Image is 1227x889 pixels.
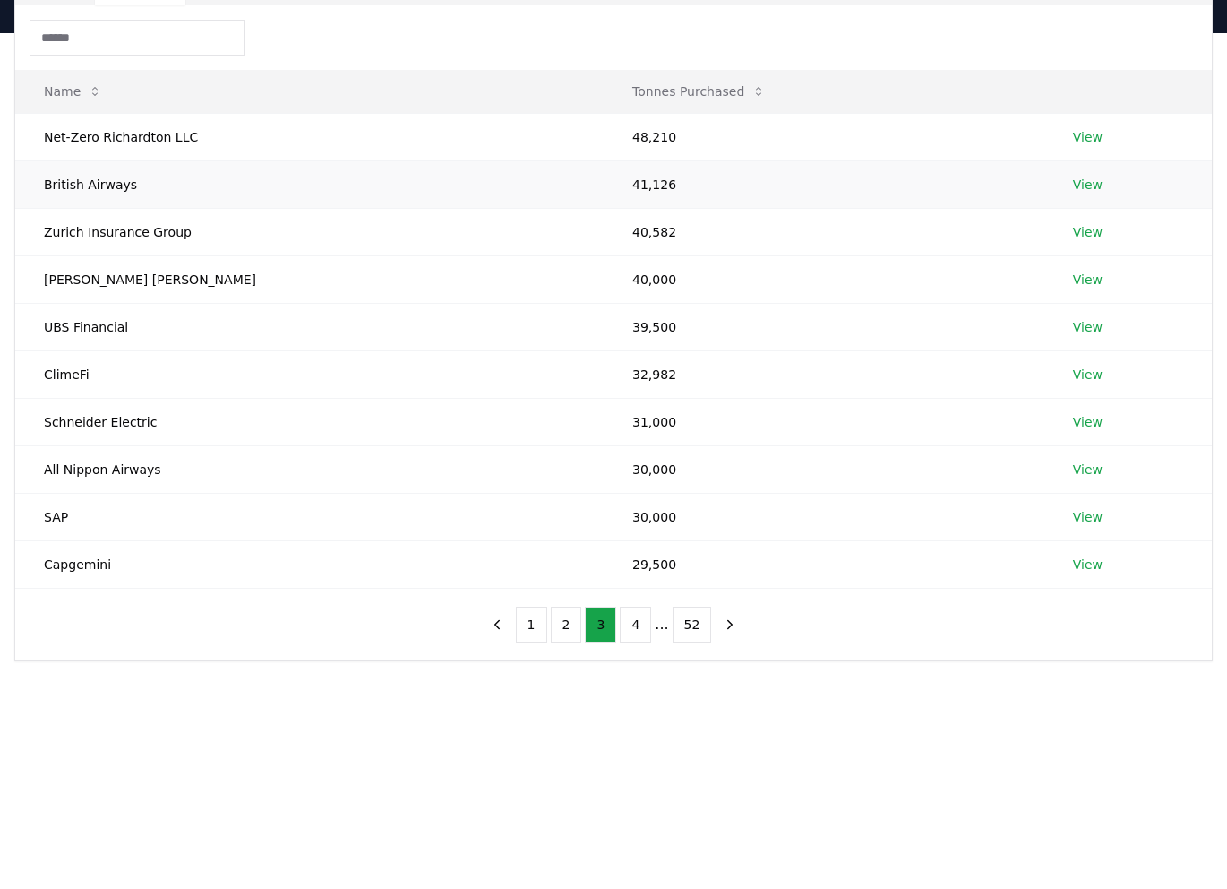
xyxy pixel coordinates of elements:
a: View [1073,318,1103,336]
td: Zurich Insurance Group [15,208,604,255]
td: Net-Zero Richardton LLC [15,113,604,160]
td: 29,500 [604,540,1044,588]
a: View [1073,223,1103,241]
button: 2 [551,607,582,643]
td: 48,210 [604,113,1044,160]
button: 52 [673,607,712,643]
a: View [1073,271,1103,289]
td: 39,500 [604,303,1044,350]
td: 32,982 [604,350,1044,398]
td: Capgemini [15,540,604,588]
button: 4 [620,607,651,643]
td: 40,000 [604,255,1044,303]
button: Tonnes Purchased [618,73,780,109]
button: next page [715,607,745,643]
a: View [1073,413,1103,431]
a: View [1073,366,1103,384]
td: Schneider Electric [15,398,604,445]
td: [PERSON_NAME] [PERSON_NAME] [15,255,604,303]
td: 41,126 [604,160,1044,208]
td: All Nippon Airways [15,445,604,493]
button: Name [30,73,116,109]
td: 31,000 [604,398,1044,445]
td: ClimeFi [15,350,604,398]
td: 30,000 [604,493,1044,540]
button: 3 [585,607,616,643]
td: SAP [15,493,604,540]
button: 1 [516,607,547,643]
a: View [1073,176,1103,194]
a: View [1073,508,1103,526]
a: View [1073,556,1103,574]
td: British Airways [15,160,604,208]
li: ... [655,614,668,635]
td: 30,000 [604,445,1044,493]
td: 40,582 [604,208,1044,255]
button: previous page [482,607,512,643]
a: View [1073,461,1103,479]
td: UBS Financial [15,303,604,350]
a: View [1073,128,1103,146]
